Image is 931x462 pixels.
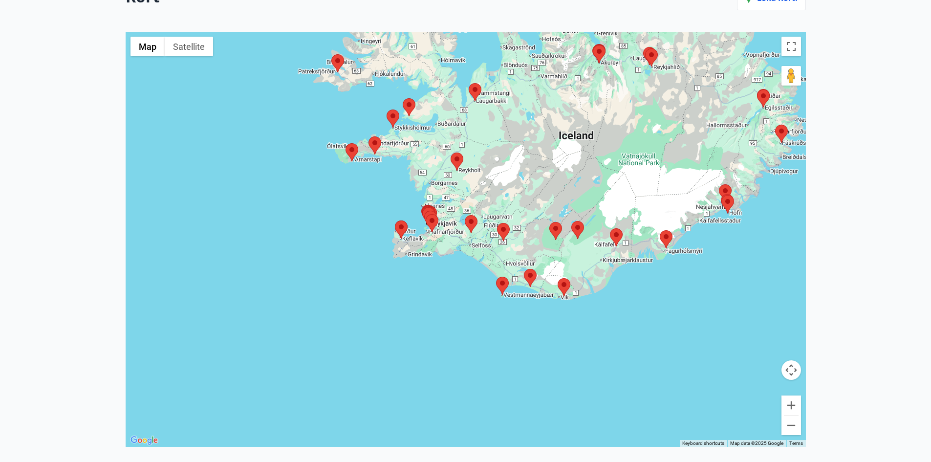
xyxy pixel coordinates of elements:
button: Keyboard shortcuts [682,440,724,447]
button: Map camera controls [781,360,801,380]
button: Zoom out [781,416,801,435]
span: Map data ©2025 Google [730,440,783,446]
button: Drag Pegman onto the map to open Street View [781,66,801,86]
a: Open this area in Google Maps (opens a new window) [128,434,160,447]
button: Zoom in [781,396,801,415]
img: Google [128,434,160,447]
a: Terms (opens in new tab) [789,440,803,446]
button: Toggle fullscreen view [781,37,801,56]
button: Show satellite imagery [165,37,213,56]
button: Show street map [130,37,165,56]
